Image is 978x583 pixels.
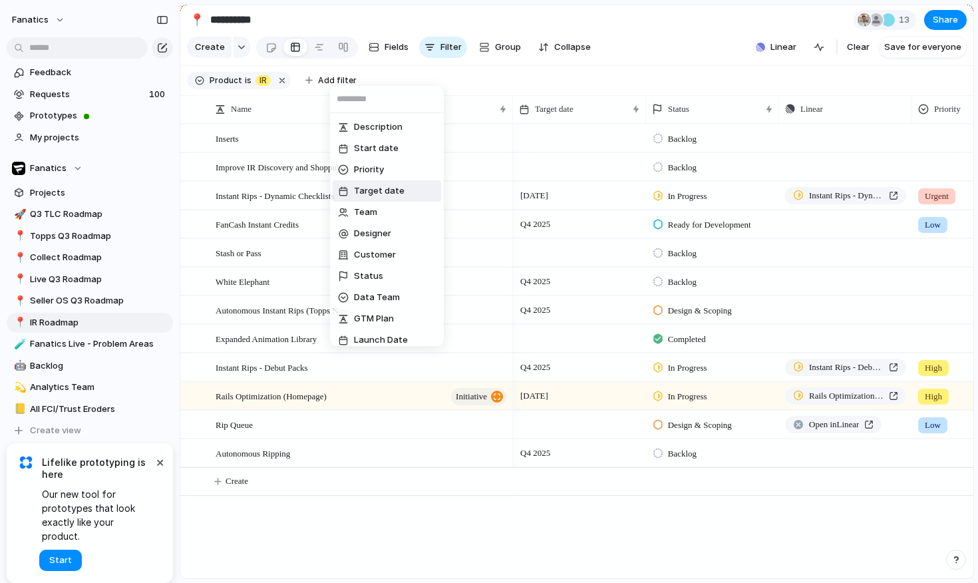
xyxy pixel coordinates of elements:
span: Data Team [354,291,400,304]
span: Start date [354,142,399,155]
span: Description [354,120,403,134]
span: GTM Plan [354,312,394,325]
span: Status [354,270,383,283]
span: Designer [354,227,391,240]
span: Launch Date [354,333,408,347]
span: Priority [354,163,384,176]
span: Target date [354,184,405,198]
span: Team [354,206,377,219]
span: Customer [354,248,396,262]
